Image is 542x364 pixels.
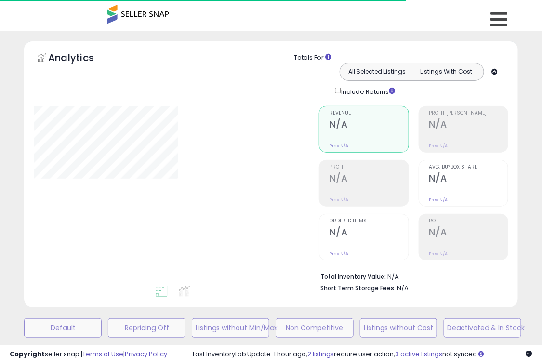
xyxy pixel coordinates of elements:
small: Prev: N/A [429,143,448,149]
span: N/A [397,284,409,293]
h2: N/A [330,119,408,132]
button: Repricing Off [108,318,185,338]
button: Listings without Cost [360,318,437,338]
a: 3 active listings [396,350,443,359]
strong: Copyright [10,350,45,359]
h2: N/A [429,119,508,132]
b: Total Inventory Value: [320,273,386,281]
div: Include Returns [328,86,407,96]
div: Totals For [294,53,511,63]
small: Prev: N/A [330,197,348,203]
small: Prev: N/A [330,251,348,257]
a: 2 listings [308,350,334,359]
span: Revenue [330,111,408,116]
small: Prev: N/A [330,143,348,149]
button: Deactivated & In Stock [444,318,521,338]
li: N/A [320,270,501,282]
b: Short Term Storage Fees: [320,284,396,292]
span: Ordered Items [330,219,408,224]
i: Click here to read more about un-synced listings. [479,351,484,357]
button: Listings without Min/Max [192,318,269,338]
span: Profit [PERSON_NAME] [429,111,508,116]
button: Listings With Cost [411,65,481,78]
div: seller snap | | [10,350,167,359]
button: Non Competitive [276,318,353,338]
span: Profit [330,165,408,170]
a: Terms of Use [82,350,123,359]
h2: N/A [429,227,508,240]
h5: Analytics [48,51,113,67]
a: Privacy Policy [125,350,167,359]
button: Default [24,318,102,338]
span: ROI [429,219,508,224]
small: Prev: N/A [429,251,448,257]
h2: N/A [330,173,408,186]
button: All Selected Listings [343,65,412,78]
h2: N/A [429,173,508,186]
span: Avg. Buybox Share [429,165,508,170]
h2: N/A [330,227,408,240]
div: Last InventoryLab Update: 1 hour ago, require user action, not synced. [193,350,532,359]
small: Prev: N/A [429,197,448,203]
